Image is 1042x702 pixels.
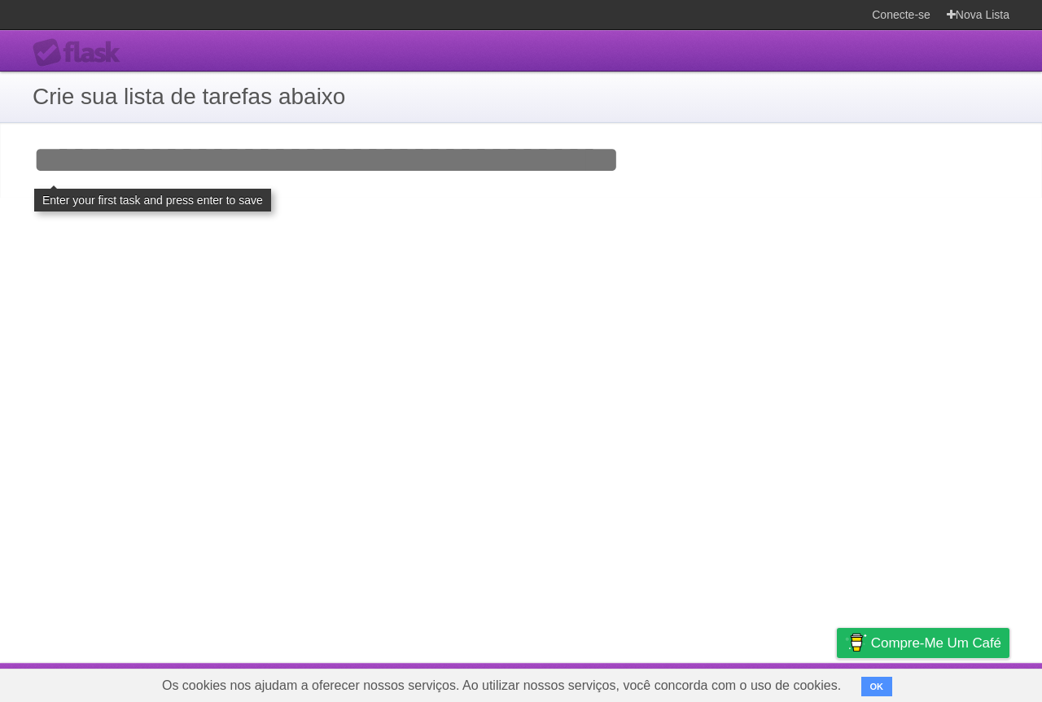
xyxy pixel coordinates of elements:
font: Conecte-se [872,8,930,21]
font: Crie sua lista de tarefas abaixo [33,84,345,109]
img: Compre-me um café [845,629,867,656]
button: OK [861,677,893,696]
font: Compre-me um café [871,635,1001,651]
a: Compre-me um café [837,628,1009,658]
a: Termos [752,667,795,698]
a: Desenvolvedores [632,667,733,698]
font: Nova Lista [956,8,1009,21]
a: Privacidade [815,667,883,698]
a: Sugira um recurso [903,667,1009,698]
font: OK [870,682,884,691]
a: Sobre [577,667,612,698]
font: Os cookies nos ajudam a oferecer nossos serviços. Ao utilizar nossos serviços, você concorda com ... [162,678,841,692]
